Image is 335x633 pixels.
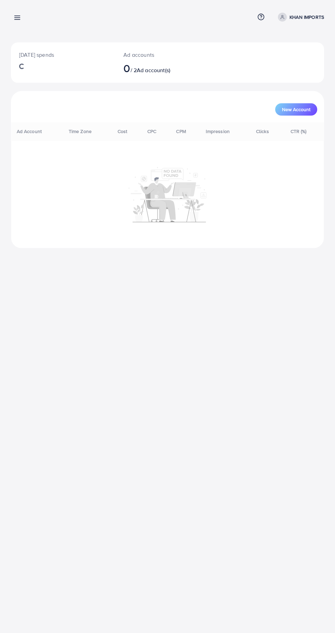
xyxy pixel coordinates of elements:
[19,51,107,59] p: [DATE] spends
[137,66,170,74] span: Ad account(s)
[123,51,185,59] p: Ad accounts
[275,13,324,22] a: KHAN IMPORTS
[290,13,324,21] p: KHAN IMPORTS
[275,103,317,116] button: New Account
[123,60,130,76] span: 0
[282,107,310,112] span: New Account
[123,62,185,75] h2: / 2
